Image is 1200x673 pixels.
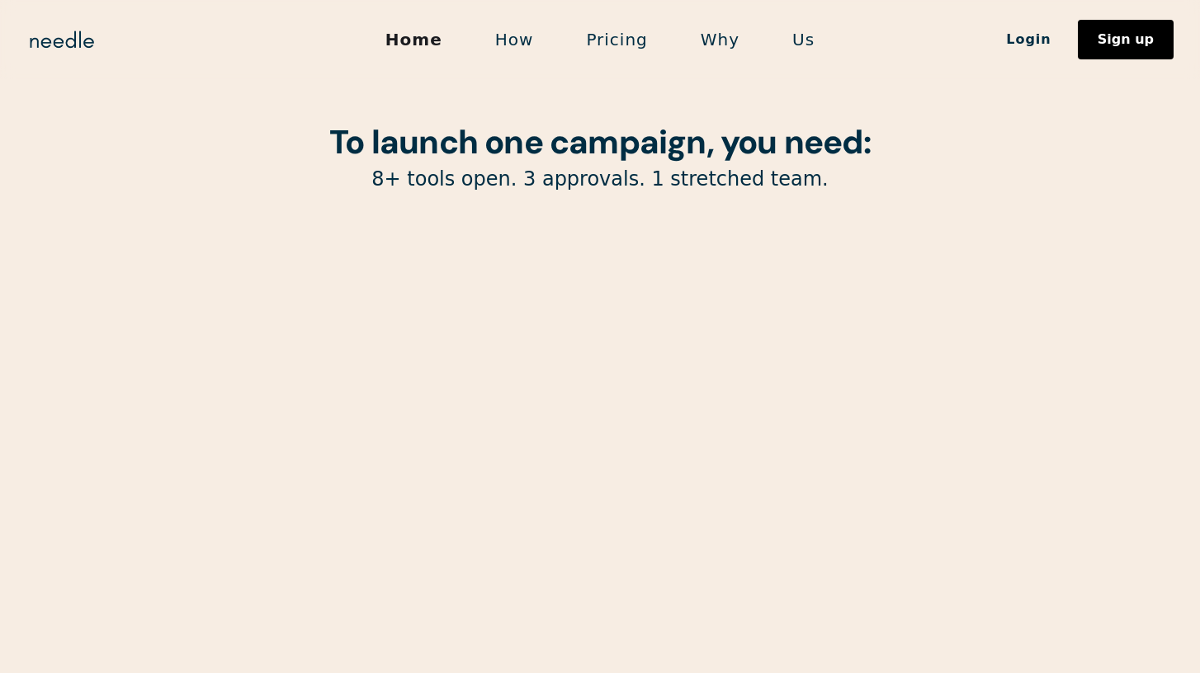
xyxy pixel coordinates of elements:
[329,120,871,163] strong: To launch one campaign, you need:
[980,26,1078,54] a: Login
[1078,20,1174,59] a: Sign up
[1098,33,1154,46] div: Sign up
[674,22,766,57] a: Why
[560,22,673,57] a: Pricing
[766,22,841,57] a: Us
[179,167,1021,192] p: 8+ tools open. 3 approvals. 1 stretched team.
[359,22,469,57] a: Home
[469,22,560,57] a: How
